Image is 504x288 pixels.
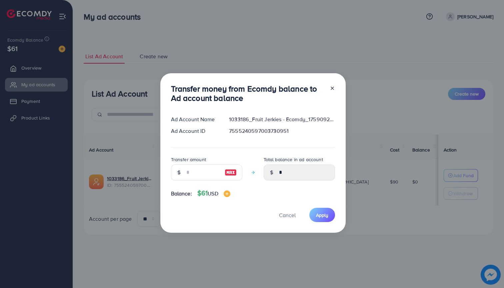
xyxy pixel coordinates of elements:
[279,211,296,219] span: Cancel
[264,156,323,163] label: Total balance in ad account
[224,127,340,135] div: 7555240597003730951
[171,190,192,197] span: Balance:
[166,116,224,123] div: Ad Account Name
[309,208,335,222] button: Apply
[271,208,304,222] button: Cancel
[225,168,237,176] img: image
[316,212,328,218] span: Apply
[171,156,206,163] label: Transfer amount
[224,190,230,197] img: image
[208,190,218,197] span: USD
[197,189,230,197] h4: $61
[166,127,224,135] div: Ad Account ID
[224,116,340,123] div: 1033186_Fruit Jerkies - Ecomdy_1759092287468
[171,84,324,103] h3: Transfer money from Ecomdy balance to Ad account balance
